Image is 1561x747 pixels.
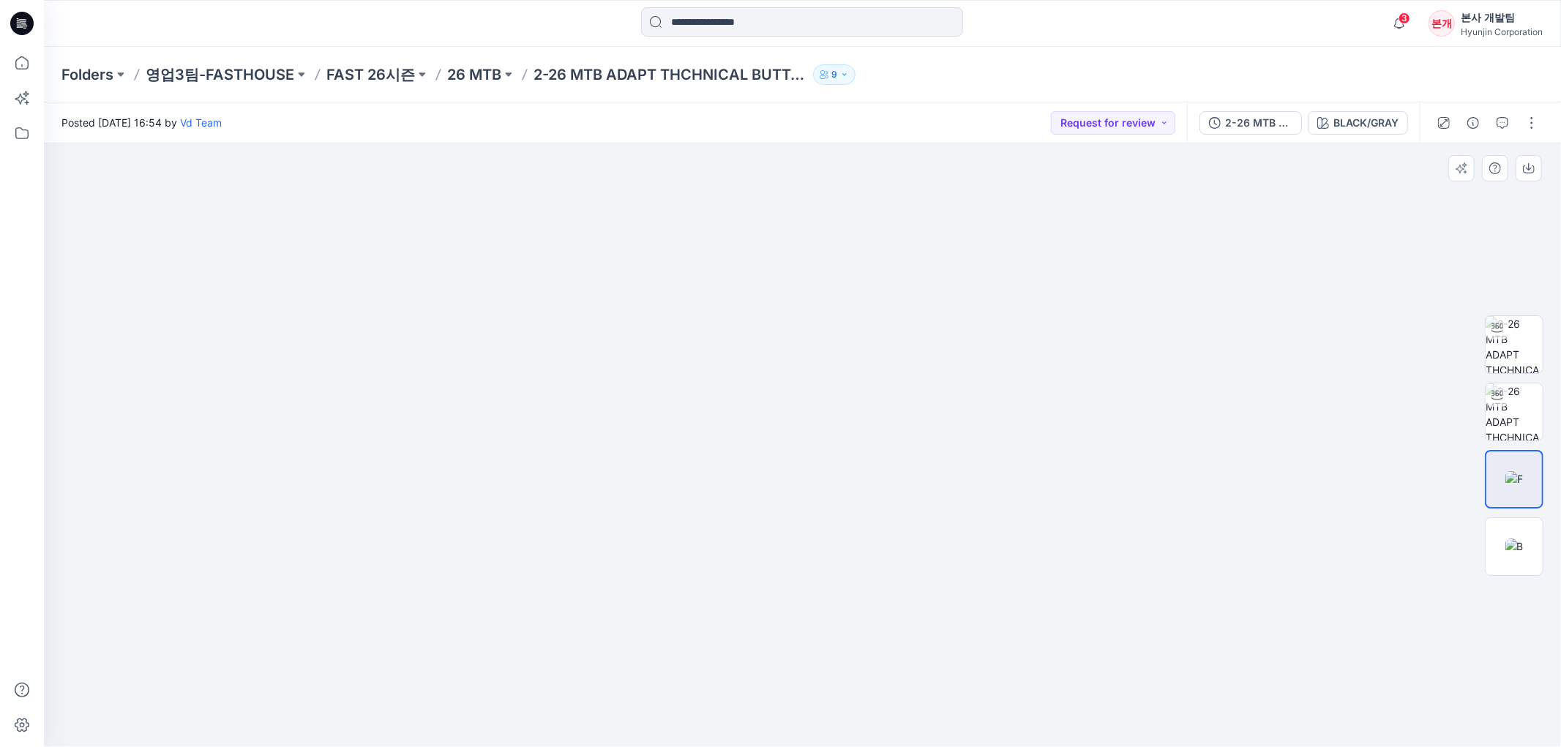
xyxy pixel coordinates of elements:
img: F [1505,471,1523,487]
div: Hyunjin Corporation [1461,26,1543,37]
a: 영업3팀-FASTHOUSE [146,64,294,85]
div: BLACK/GRAY [1333,115,1399,131]
span: 3 [1399,12,1410,24]
p: 9 [831,67,837,83]
div: 본개 [1429,10,1455,37]
button: 9 [813,64,856,85]
img: B [1505,538,1524,554]
a: Vd Team [180,116,222,129]
div: 본사 개발팀 [1461,9,1543,26]
a: 26 MTB [447,64,501,85]
button: BLACK/GRAY [1308,111,1408,135]
button: Details [1461,111,1485,135]
a: Folders [61,64,113,85]
a: FAST 26시즌 [326,64,415,85]
div: 2-26 MTB ADAPT THCHNICAL BUTTON UP (WOVEN SHIRTS) [1225,115,1292,131]
p: 2-26 MTB ADAPT THCHNICAL BUTTON UP (WOVEN SHIRTS) [534,64,807,85]
button: 2-26 MTB ADAPT THCHNICAL BUTTON UP (WOVEN SHIRTS) [1199,111,1302,135]
img: 2-26 MTB ADAPT THCHNICAL BUTTON UP (WOVEN SHIRTS) [1486,316,1543,373]
span: Posted [DATE] 16:54 by [61,115,222,130]
img: 2-26 MTB ADAPT THCHNICAL BUTTON UP AVATAR [1486,383,1543,440]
